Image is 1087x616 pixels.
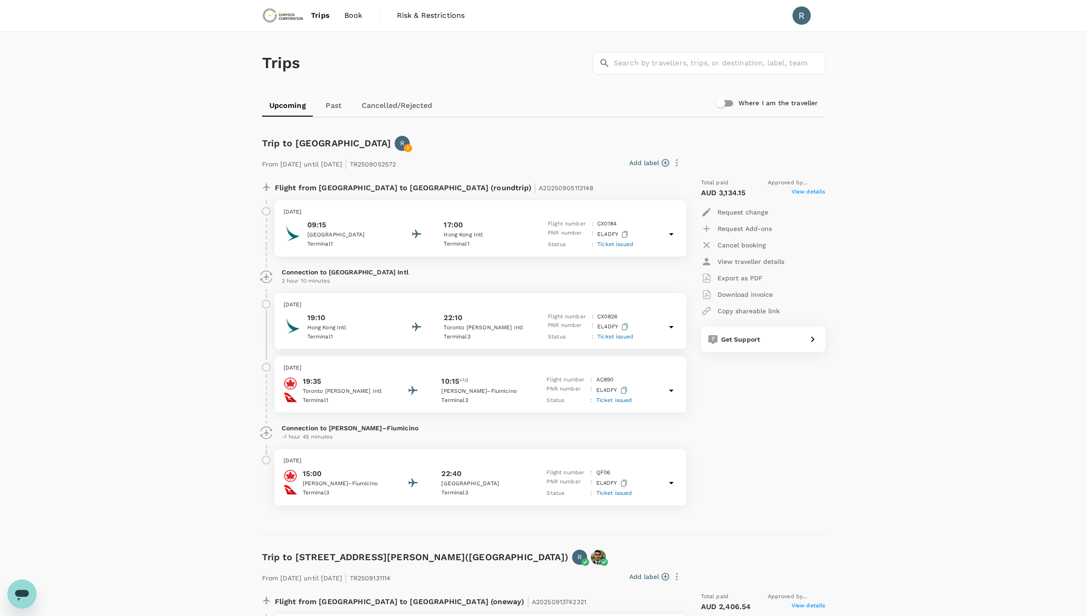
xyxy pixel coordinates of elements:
[768,592,825,601] span: Approved by
[284,456,677,466] p: [DATE]
[284,224,302,242] img: Cathay Pacific Airways
[262,5,304,26] img: Chrysos Corporation
[7,579,37,609] iframe: Button to launch messaging window
[282,277,679,286] p: 2 hour 10 minutes
[792,6,811,25] div: R
[596,397,632,403] span: Ticket issued
[282,268,679,277] p: Connection to [GEOGRAPHIC_DATA] Intl
[596,468,610,477] p: QF 06
[441,468,461,479] p: 22:40
[546,396,587,405] p: Status
[444,332,526,342] p: Terminal 3
[532,598,586,605] span: A20250913742321
[307,323,390,332] p: Hong Kong Intl
[444,220,463,230] p: 17:00
[303,488,385,498] p: Terminal 3
[792,187,825,198] span: View details
[275,592,587,609] p: Flight from [GEOGRAPHIC_DATA] to [GEOGRAPHIC_DATA] (oneway)
[282,433,679,442] p: -1 hour 45 minutes
[275,178,594,195] p: Flight from [GEOGRAPHIC_DATA] to [GEOGRAPHIC_DATA] (roundtrip)
[592,229,594,240] p: :
[284,316,302,335] img: Cathay Pacific Airways
[284,469,297,483] img: Air Canada
[527,595,530,608] span: |
[344,10,363,21] span: Book
[307,230,390,240] p: [GEOGRAPHIC_DATA]
[701,253,784,270] button: View traveller details
[303,468,385,479] p: 15:00
[284,300,677,310] p: [DATE]
[441,387,524,396] p: [PERSON_NAME]–Fiumicino
[718,241,766,250] p: Cancel booking
[596,385,629,396] p: EL4DFY
[591,550,606,565] img: avatar-673d91e4a1763.jpeg
[444,240,526,249] p: Terminal 1
[441,396,524,405] p: Terminal 3
[590,375,592,385] p: :
[701,286,773,303] button: Download invoice
[597,312,617,321] p: CX 0826
[548,220,588,229] p: Flight number
[596,477,629,489] p: EL4DFY
[590,489,592,498] p: :
[284,208,677,217] p: [DATE]
[262,155,396,171] p: From [DATE] until [DATE] TR2509052572
[590,396,592,405] p: :
[441,479,524,488] p: [GEOGRAPHIC_DATA]
[344,571,347,584] span: |
[284,364,677,373] p: [DATE]
[262,136,391,150] h6: Trip to [GEOGRAPHIC_DATA]
[262,550,568,564] h6: Trip to [STREET_ADDRESS][PERSON_NAME]([GEOGRAPHIC_DATA])
[701,187,746,198] p: AUD 3,134.15
[701,592,729,601] span: Total paid
[548,321,588,332] p: PNR number
[546,468,587,477] p: Flight number
[590,385,592,396] p: :
[701,303,780,319] button: Copy shareable link
[262,568,391,585] p: From [DATE] until [DATE] TR2509131114
[303,479,385,488] p: [PERSON_NAME]–Fiumicino
[701,204,768,220] button: Request change
[597,333,633,340] span: Ticket issued
[539,184,594,192] span: A20250905113148
[282,423,679,433] p: Connection to [PERSON_NAME]–Fiumicino
[548,240,588,249] p: Status
[718,290,773,299] p: Download invoice
[792,601,825,612] span: View details
[721,336,760,343] span: Get Support
[303,387,385,396] p: Toronto [PERSON_NAME] Intl
[444,312,462,323] p: 22:10
[534,181,536,194] span: |
[548,312,588,321] p: Flight number
[739,98,818,108] h6: Where I am the traveller
[546,489,587,498] p: Status
[701,237,766,253] button: Cancel booking
[344,157,347,170] span: |
[284,377,297,391] img: Air Canada
[592,220,594,229] p: :
[548,229,588,240] p: PNR number
[303,376,385,387] p: 19:35
[718,257,784,266] p: View traveller details
[590,477,592,489] p: :
[459,376,468,387] span: +1d
[354,95,440,117] a: Cancelled/Rejected
[262,32,300,95] h1: Trips
[597,321,630,332] p: EL4DFY
[303,396,385,405] p: Terminal 1
[400,139,404,148] p: R
[701,220,772,237] button: Request Add-ons
[441,376,459,387] p: 10:15
[597,229,630,240] p: EL4DFY
[592,312,594,321] p: :
[546,477,587,489] p: PNR number
[307,220,390,230] p: 09:15
[596,375,614,385] p: AC 890
[718,273,763,283] p: Export as PDF
[546,375,587,385] p: Flight number
[614,52,825,75] input: Search by travellers, trips, or destination, label, team
[444,323,526,332] p: Toronto [PERSON_NAME] Intl
[311,10,330,21] span: Trips
[718,208,768,217] p: Request change
[629,572,669,581] button: Add label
